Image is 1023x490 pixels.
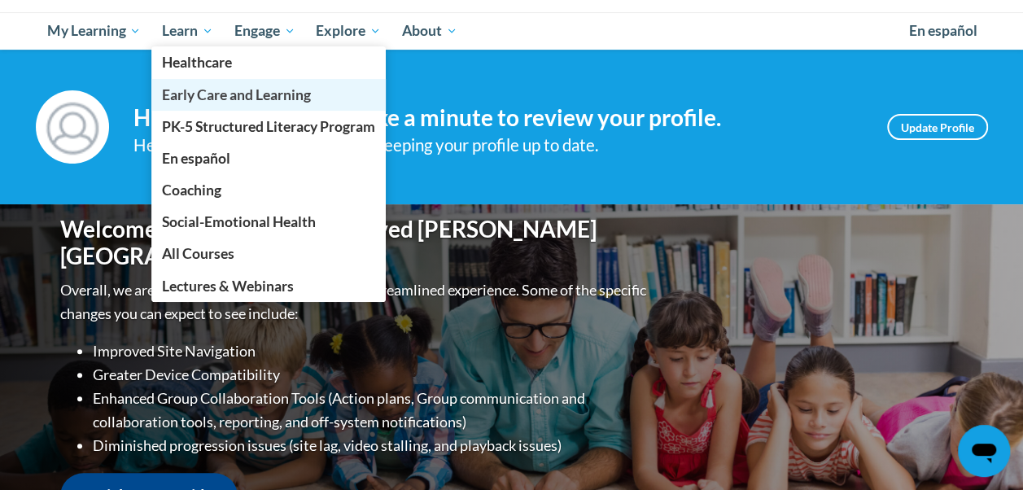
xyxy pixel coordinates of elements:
span: Learn [162,21,213,41]
li: Diminished progression issues (site lag, video stalling, and playback issues) [93,434,650,457]
span: Social-Emotional Health [162,213,316,230]
h1: Welcome to the new and improved [PERSON_NAME][GEOGRAPHIC_DATA] [60,216,650,270]
a: Healthcare [151,46,386,78]
span: Explore [316,21,381,41]
a: My Learning [37,12,152,50]
p: Overall, we are proud to provide you with a more streamlined experience. Some of the specific cha... [60,278,650,326]
a: Coaching [151,174,386,206]
span: Lectures & Webinars [162,278,294,295]
span: Early Care and Learning [162,86,311,103]
a: Update Profile [887,114,988,140]
a: Early Care and Learning [151,79,386,111]
a: En español [151,142,386,174]
span: PK-5 Structured Literacy Program [162,118,375,135]
a: Learn [151,12,224,50]
div: Help improve your experience by keeping your profile up to date. [133,132,863,159]
div: Main menu [36,12,988,50]
span: All Courses [162,245,234,262]
li: Greater Device Compatibility [93,363,650,387]
a: Engage [224,12,306,50]
a: En español [898,14,988,48]
iframe: Button to launch messaging window [958,425,1010,477]
span: Coaching [162,182,221,199]
span: Healthcare [162,54,232,71]
a: All Courses [151,238,386,269]
span: En español [909,22,977,39]
a: Explore [305,12,391,50]
a: Lectures & Webinars [151,270,386,302]
a: Social-Emotional Health [151,206,386,238]
a: PK-5 Structured Literacy Program [151,111,386,142]
li: Enhanced Group Collaboration Tools (Action plans, Group communication and collaboration tools, re... [93,387,650,434]
img: Profile Image [36,90,109,164]
h4: Hi [PERSON_NAME]! Take a minute to review your profile. [133,104,863,132]
a: About [391,12,468,50]
span: Engage [234,21,295,41]
span: My Learning [47,21,141,41]
li: Improved Site Navigation [93,339,650,363]
span: About [402,21,457,41]
span: En español [162,150,230,167]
